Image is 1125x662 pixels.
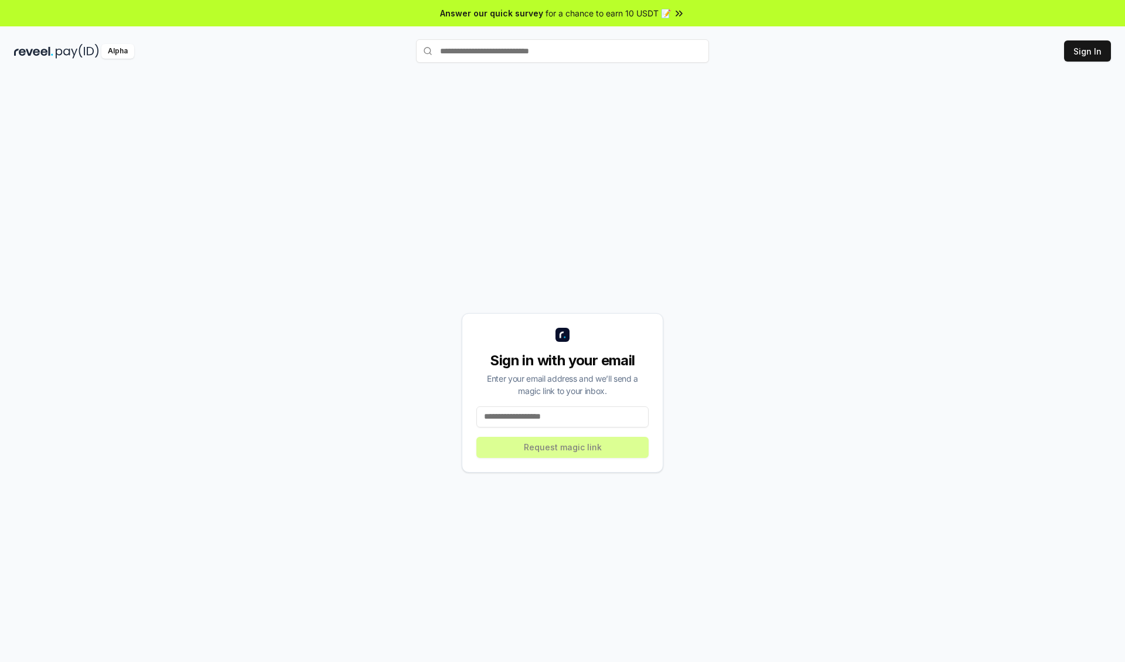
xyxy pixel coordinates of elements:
div: Enter your email address and we’ll send a magic link to your inbox. [476,372,649,397]
img: logo_small [555,328,570,342]
span: for a chance to earn 10 USDT 📝 [546,7,671,19]
div: Sign in with your email [476,351,649,370]
div: Alpha [101,44,134,59]
button: Sign In [1064,40,1111,62]
img: pay_id [56,44,99,59]
img: reveel_dark [14,44,53,59]
span: Answer our quick survey [440,7,543,19]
